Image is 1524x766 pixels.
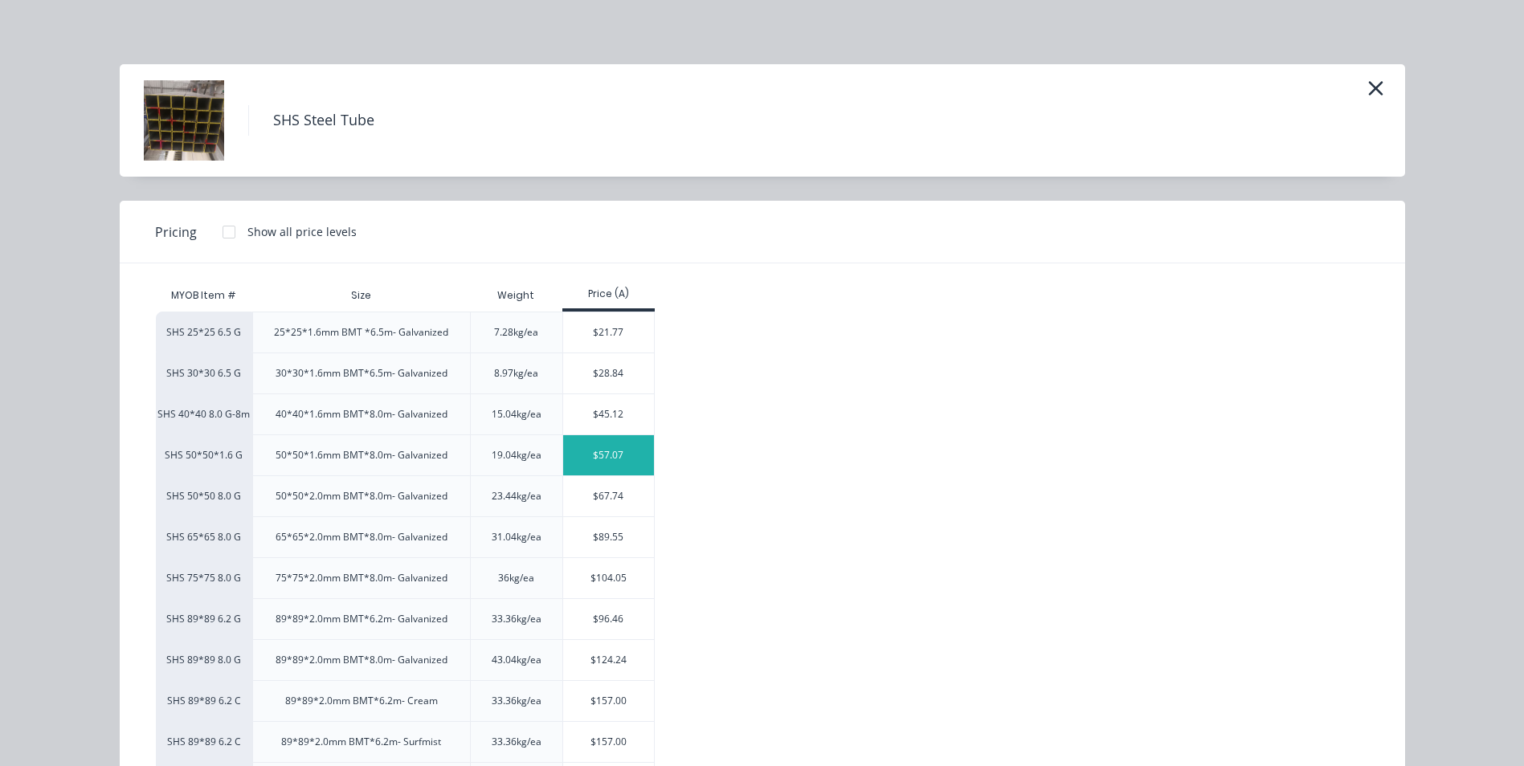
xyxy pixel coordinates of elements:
[276,530,447,544] div: 65*65*2.0mm BMT*8.0m- Galvanized
[276,653,447,667] div: 89*89*2.0mm BMT*8.0m- Galvanized
[498,571,534,585] div: 36kg/ea
[338,275,384,316] div: Size
[276,448,447,462] div: 50*50*1.6mm BMT*8.0m- Galvanized
[492,407,541,422] div: 15.04kg/ea
[276,612,447,626] div: 89*89*2.0mm BMT*6.2m- Galvanized
[248,105,398,136] h4: SHS Steel Tube
[492,653,541,667] div: 43.04kg/ea
[247,223,357,240] div: Show all price levels
[563,599,654,639] div: $96.46
[562,287,655,301] div: Price (A)
[156,721,252,762] div: SHS 89*89 6.2 C
[156,434,252,475] div: SHS 50*50*1.6 G
[156,680,252,721] div: SHS 89*89 6.2 C
[492,489,541,503] div: 23.44kg/ea
[276,571,447,585] div: 75*75*2.0mm BMT*8.0m- Galvanized
[492,612,541,626] div: 33.36kg/ea
[144,80,224,161] img: SHS Steel Tube
[563,394,654,434] div: $45.12
[156,475,252,516] div: SHS 50*50 8.0 G
[492,530,541,544] div: 31.04kg/ea
[276,366,447,381] div: 30*30*1.6mm BMT*6.5m- Galvanized
[156,516,252,557] div: SHS 65*65 8.0 G
[563,722,654,762] div: $157.00
[492,694,541,708] div: 33.36kg/ea
[563,435,654,475] div: $57.07
[156,393,252,434] div: SHS 40*40 8.0 G-8m
[156,598,252,639] div: SHS 89*89 6.2 G
[563,312,654,352] div: $21.77
[155,222,197,242] span: Pricing
[563,517,654,557] div: $89.55
[563,681,654,721] div: $157.00
[492,735,541,749] div: 33.36kg/ea
[563,476,654,516] div: $67.74
[563,353,654,393] div: $28.84
[492,448,541,462] div: 19.04kg/ea
[156,352,252,393] div: SHS 30*30 6.5 G
[563,558,654,598] div: $104.05
[563,640,654,680] div: $124.24
[494,366,538,381] div: 8.97kg/ea
[281,735,441,749] div: 89*89*2.0mm BMT*6.2m- Surfmist
[156,557,252,598] div: SHS 75*75 8.0 G
[484,275,547,316] div: Weight
[276,489,447,503] div: 50*50*2.0mm BMT*8.0m- Galvanized
[276,407,447,422] div: 40*40*1.6mm BMT*8.0m- Galvanized
[285,694,438,708] div: 89*89*2.0mm BMT*6.2m- Cream
[494,325,538,340] div: 7.28kg/ea
[274,325,448,340] div: 25*25*1.6mm BMT *6.5m- Galvanized
[156,639,252,680] div: SHS 89*89 8.0 G
[156,312,252,352] div: SHS 25*25 6.5 G
[156,279,252,312] div: MYOB Item #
